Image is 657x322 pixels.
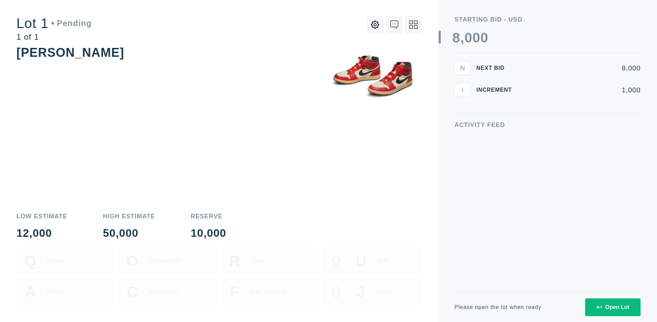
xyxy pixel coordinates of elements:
div: 0 [464,31,472,44]
div: 10,000 [191,228,226,239]
div: 0 [473,31,480,44]
div: Please open the lot when ready [454,305,541,310]
div: [PERSON_NAME] [16,46,124,60]
div: High Estimate [103,213,155,219]
button: N [454,61,471,75]
button: Open Lot [585,298,641,316]
button: I [454,83,471,97]
span: N [460,64,465,72]
div: Open Lot [596,304,629,310]
span: I [462,86,464,94]
div: , [460,31,464,168]
div: Reserve [191,213,226,219]
div: 50,000 [103,228,155,239]
div: 1,000 [523,87,641,93]
div: 8 [452,31,460,44]
div: Low Estimate [16,213,67,219]
div: Activity Feed [454,122,641,128]
div: Next Bid [476,65,517,71]
div: 1 of 1 [16,33,92,41]
div: 8,000 [523,65,641,72]
div: Increment [476,87,517,93]
div: Starting Bid - USD [454,16,641,23]
div: Lot 1 [16,16,92,30]
div: 12,000 [16,228,67,239]
div: 0 [480,31,488,44]
div: Pending [51,19,92,27]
